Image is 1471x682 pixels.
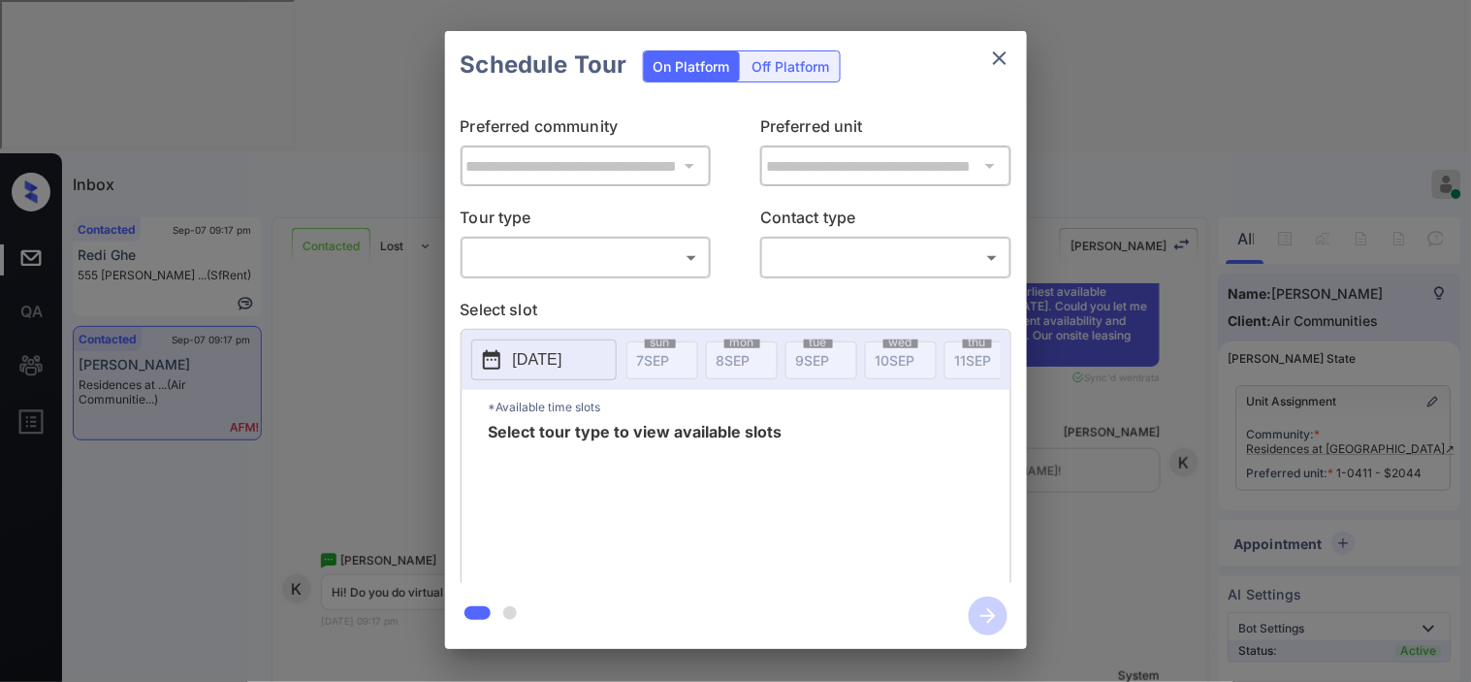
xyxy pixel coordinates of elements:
[980,39,1019,78] button: close
[644,51,740,81] div: On Platform
[743,51,840,81] div: Off Platform
[461,114,712,146] p: Preferred community
[760,114,1011,146] p: Preferred unit
[489,390,1010,424] p: *Available time slots
[461,206,712,237] p: Tour type
[489,424,783,579] span: Select tour type to view available slots
[760,206,1011,237] p: Contact type
[513,348,562,372] p: [DATE]
[445,31,643,99] h2: Schedule Tour
[471,340,617,380] button: [DATE]
[461,298,1011,329] p: Select slot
